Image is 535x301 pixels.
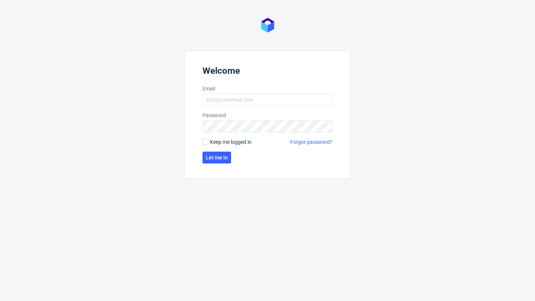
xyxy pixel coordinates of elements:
button: Let me in [202,152,231,163]
input: you@youremail.com [202,94,333,106]
label: Email [202,85,333,92]
span: Keep me logged in [210,138,252,146]
label: Password [202,112,333,119]
a: Forgot password? [290,138,333,146]
header: Welcome [202,66,333,79]
span: Let me in [206,155,228,160]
